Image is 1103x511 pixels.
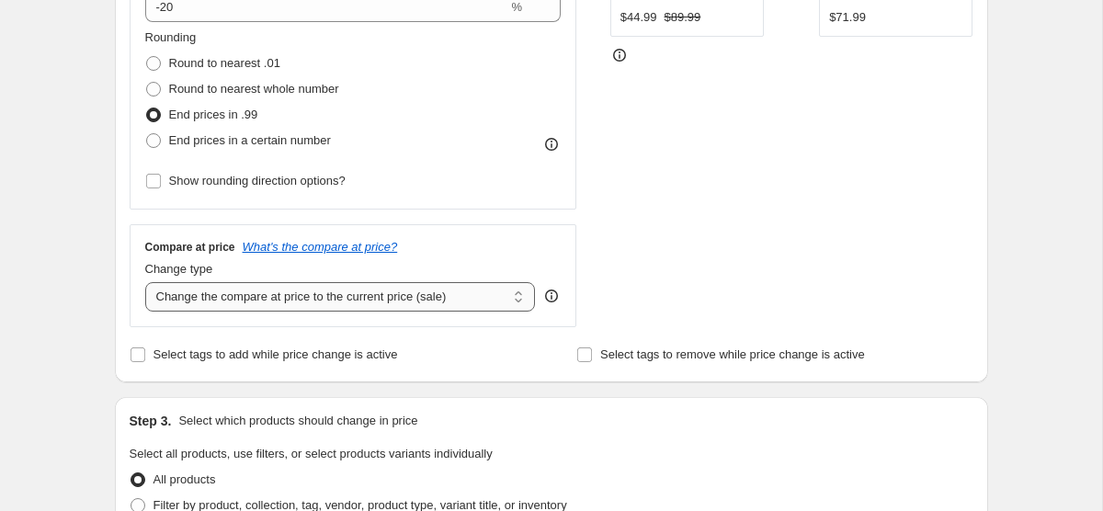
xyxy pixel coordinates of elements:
h3: Compare at price [145,240,235,255]
p: Select which products should change in price [178,412,417,430]
span: Change type [145,262,213,276]
span: Round to nearest whole number [169,82,339,96]
span: All products [154,472,216,486]
span: Show rounding direction options? [169,174,346,187]
button: What's the compare at price? [243,240,398,254]
strike: $89.99 [665,8,701,27]
span: Round to nearest .01 [169,56,280,70]
span: End prices in .99 [169,108,258,121]
div: help [542,287,561,305]
span: Select tags to remove while price change is active [600,347,865,361]
div: $71.99 [829,8,866,27]
div: $44.99 [620,8,657,27]
span: Select all products, use filters, or select products variants individually [130,447,493,460]
span: Select tags to add while price change is active [154,347,398,361]
span: Rounding [145,30,197,44]
span: End prices in a certain number [169,133,331,147]
h2: Step 3. [130,412,172,430]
